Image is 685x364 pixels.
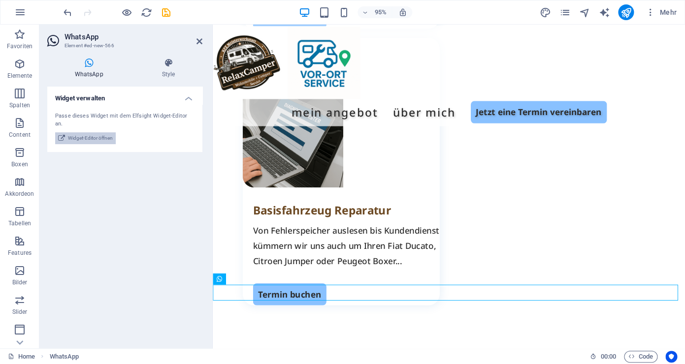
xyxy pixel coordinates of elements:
span: 00 00 [600,351,616,363]
i: Design (Strg+Alt+Y) [539,7,551,18]
button: Widget-Editor öffnen [55,132,116,144]
button: Mehr [642,4,681,20]
button: navigator [579,6,590,18]
h6: Session-Zeit [590,351,616,363]
span: Mehr [646,7,677,17]
i: Bei Größenänderung Zoomstufe automatisch an das gewählte Gerät anpassen. [398,8,407,17]
p: Spalten [9,101,30,109]
nav: breadcrumb [50,351,79,363]
h6: 95% [372,6,388,18]
button: reload [140,6,152,18]
a: Klick, um Auswahl aufzuheben. Doppelklick öffnet Seitenverwaltung [8,351,35,363]
h2: WhatsApp [65,32,202,41]
p: Content [9,131,31,139]
button: design [539,6,551,18]
button: Code [624,351,657,363]
button: undo [62,6,73,18]
button: publish [618,4,634,20]
button: text_generator [598,6,610,18]
span: Code [628,351,653,363]
h4: WhatsApp [47,58,134,79]
button: save [160,6,172,18]
button: pages [559,6,571,18]
h4: Style [134,58,202,79]
i: Veröffentlichen [620,7,631,18]
h3: Element #ed-new-566 [65,41,183,50]
p: Bilder [12,278,28,286]
p: Boxen [11,160,28,168]
button: Usercentrics [665,351,677,363]
i: Rückgängig: Element hinzufügen (Strg+Z) [62,7,73,18]
p: Features [8,249,32,257]
h4: Widget verwalten [47,87,202,104]
span: Klick zum Auswählen. Doppelklick zum Bearbeiten [50,351,79,363]
i: Navigator [579,7,590,18]
p: Slider [12,308,28,316]
p: Akkordeon [5,190,34,198]
i: Seiten (Strg+Alt+S) [559,7,570,18]
i: AI Writer [598,7,610,18]
p: Elemente [7,72,33,80]
button: 95% [358,6,392,18]
div: Passe dieses Widget mit dem Elfsight Widget-Editor an. [55,112,195,128]
p: Tabellen [8,219,31,227]
span: : [607,353,609,360]
p: Favoriten [7,42,33,50]
span: Widget-Editor öffnen [68,132,113,144]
